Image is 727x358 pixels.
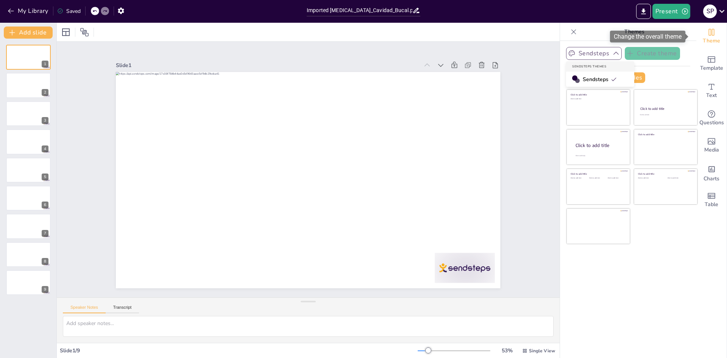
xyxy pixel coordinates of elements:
[6,5,51,17] button: My Library
[6,45,51,70] div: 1
[608,177,625,179] div: Click to add text
[703,4,717,19] button: S P
[700,64,723,72] span: Template
[128,42,429,81] div: Slide 1
[42,286,48,293] div: 9
[704,175,719,183] span: Charts
[6,129,51,154] div: 4
[6,186,51,211] div: 6
[640,114,690,116] div: Click to add text
[580,23,689,41] p: Themes
[6,242,51,267] div: 8
[60,347,418,354] div: Slide 1 / 9
[696,50,727,77] div: Add ready made slides
[696,77,727,105] div: Add text boxes
[625,47,680,60] button: Create theme
[498,347,516,354] div: 53 %
[42,202,48,208] div: 6
[6,101,51,126] div: 3
[610,31,685,42] div: Change the overall theme
[571,177,588,179] div: Click to add text
[696,159,727,186] div: Add charts and graphs
[706,91,717,100] span: Text
[6,214,51,239] div: 7
[42,117,48,124] div: 3
[583,76,617,83] span: Sendsteps
[566,61,634,72] div: Sendsteps Themes
[6,158,51,183] div: 5
[42,230,48,237] div: 7
[696,132,727,159] div: Add images, graphics, shapes or video
[80,28,89,37] span: Position
[696,186,727,214] div: Add a table
[529,348,555,354] span: Single View
[638,172,692,175] div: Click to add title
[42,61,48,67] div: 1
[6,270,51,295] div: 9
[640,106,691,111] div: Click to add title
[576,142,624,149] div: Click to add title
[307,5,412,16] input: Insert title
[576,155,623,157] div: Click to add body
[42,174,48,180] div: 5
[571,98,625,100] div: Click to add text
[571,172,625,175] div: Click to add title
[6,73,51,98] div: 2
[638,133,692,136] div: Click to add title
[696,23,727,50] div: Change the overall theme
[638,177,662,179] div: Click to add text
[106,305,139,313] button: Transcript
[704,146,719,154] span: Media
[571,93,625,96] div: Click to add title
[42,89,48,96] div: 2
[703,37,720,45] span: Theme
[699,119,724,127] span: Questions
[705,200,718,209] span: Table
[696,105,727,132] div: Get real-time input from your audience
[703,5,717,18] div: S P
[42,258,48,265] div: 8
[566,47,622,60] button: Sendsteps
[636,4,651,19] button: Export to PowerPoint
[4,27,53,39] button: Add slide
[60,26,72,38] div: Layout
[57,8,81,15] div: Saved
[42,145,48,152] div: 4
[652,4,690,19] button: Present
[589,177,606,179] div: Click to add text
[668,177,691,179] div: Click to add text
[63,305,106,313] button: Speaker Notes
